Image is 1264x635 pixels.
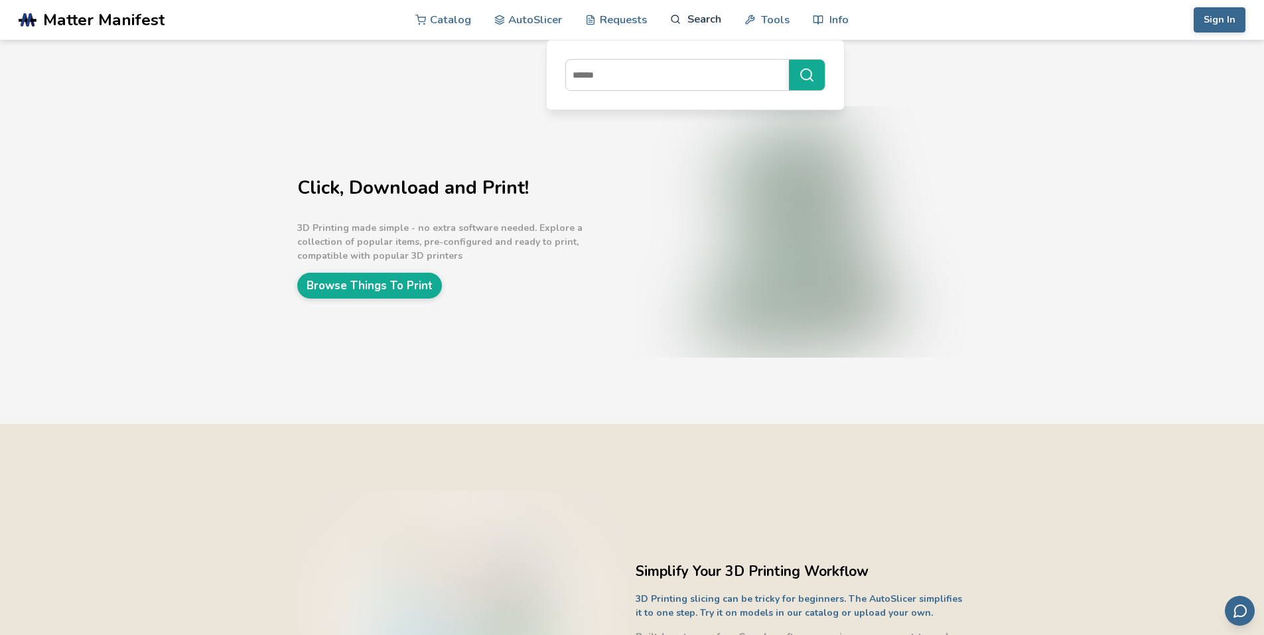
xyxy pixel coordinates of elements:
a: Browse Things To Print [297,273,442,299]
button: Sign In [1194,7,1245,33]
h2: Simplify Your 3D Printing Workflow [636,561,967,582]
span: Matter Manifest [43,11,165,29]
p: 3D Printing slicing can be tricky for beginners. The AutoSlicer simplifies it to one step. Try it... [636,592,967,620]
button: Send feedback via email [1225,596,1255,626]
h1: Click, Download and Print! [297,178,629,198]
p: 3D Printing made simple - no extra software needed. Explore a collection of popular items, pre-co... [297,221,629,263]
